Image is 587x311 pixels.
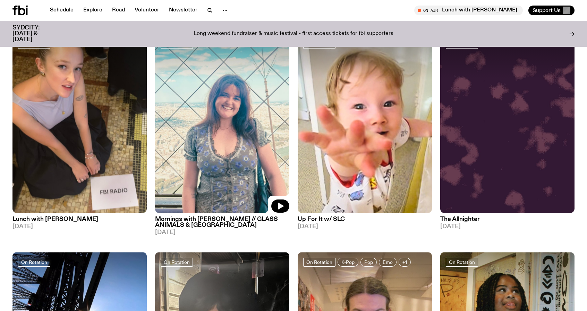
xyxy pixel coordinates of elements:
p: Long weekend fundraiser & music festival - first access tickets for fbi supporters [194,31,393,37]
a: The Allnighter[DATE] [440,213,575,230]
button: +1 [399,258,411,267]
h3: Up For It w/ SLC [298,216,432,222]
span: Emo [383,260,393,265]
img: baby slc [298,34,432,213]
span: [DATE] [155,230,289,236]
a: K-Pop [338,258,358,267]
span: On Rotation [306,260,332,265]
h3: Lunch with [PERSON_NAME] [12,216,147,222]
span: On Rotation [164,260,190,265]
a: Schedule [46,6,78,15]
button: Support Us [528,6,575,15]
a: Read [108,6,129,15]
a: Lunch with [PERSON_NAME][DATE] [12,213,147,230]
span: Support Us [533,7,561,14]
span: On Rotation [21,260,47,265]
a: Mornings with [PERSON_NAME] // GLASS ANIMALS & [GEOGRAPHIC_DATA][DATE] [155,213,289,236]
a: Pop [360,258,377,267]
a: Up For It w/ SLC[DATE] [298,213,432,230]
span: [DATE] [298,224,432,230]
span: [DATE] [440,224,575,230]
button: On AirLunch with [PERSON_NAME] [414,6,523,15]
a: On Rotation [18,258,50,267]
a: Volunteer [130,6,163,15]
a: On Rotation [161,258,193,267]
span: K-Pop [341,260,355,265]
h3: SYDCITY: [DATE] & [DATE] [12,25,57,43]
h3: Mornings with [PERSON_NAME] // GLASS ANIMALS & [GEOGRAPHIC_DATA] [155,216,289,228]
span: +1 [402,260,407,265]
span: [DATE] [12,224,147,230]
span: Pop [364,260,373,265]
a: On Rotation [446,258,478,267]
span: On Rotation [449,260,475,265]
a: Newsletter [165,6,202,15]
img: SLC lunch cover [12,34,147,213]
a: Emo [379,258,397,267]
h3: The Allnighter [440,216,575,222]
a: Explore [79,6,107,15]
a: On Rotation [303,258,335,267]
